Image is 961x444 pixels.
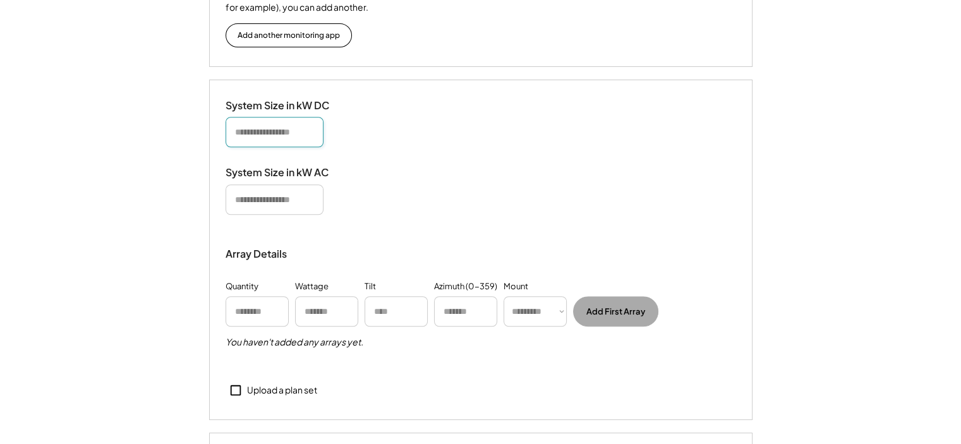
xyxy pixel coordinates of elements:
div: Tilt [365,280,376,293]
div: System Size in kW AC [226,166,352,179]
button: Add First Array [573,296,658,327]
div: Upload a plan set [247,384,317,397]
h5: You haven't added any arrays yet. [226,336,363,349]
div: Array Details [226,246,289,261]
button: Add another monitoring app [226,23,352,47]
div: Wattage [295,280,329,293]
div: Mount [504,280,528,293]
div: Quantity [226,280,258,293]
div: Azimuth (0-359) [434,280,497,293]
div: System Size in kW DC [226,99,352,112]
